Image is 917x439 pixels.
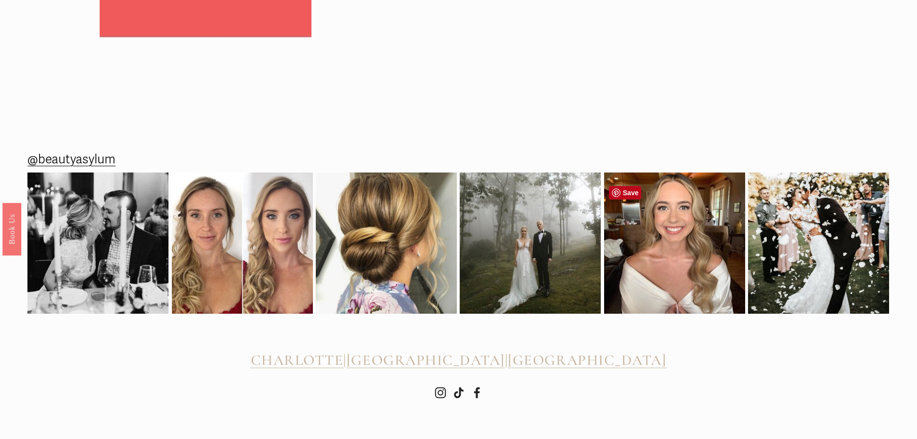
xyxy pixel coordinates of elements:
a: CHARLOTTE [251,352,344,369]
img: Picture perfect 💫 @beautyasylum_charlotte @apryl_naylor_makeup #beautyasylum_apryl @uptownfunkyou... [460,173,601,314]
span: | [505,351,508,369]
a: [GEOGRAPHIC_DATA] [347,352,505,369]
img: 2020 didn&rsquo;t stop this wedding celebration! 🎊😍🎉 @beautyasylum_atlanta #beautyasylum @bridal_... [748,155,889,331]
a: Facebook [471,387,483,399]
a: Pin it! [609,186,642,200]
a: Instagram [435,387,446,399]
img: It&rsquo;s been a while since we&rsquo;ve shared a before and after! Subtle makeup &amp; romantic... [172,173,313,314]
a: Book Us [2,202,21,255]
img: Rehearsal dinner vibes from Raleigh, NC. We added a subtle braid at the top before we created her... [27,173,168,314]
span: [GEOGRAPHIC_DATA] [347,351,505,369]
a: [GEOGRAPHIC_DATA] [508,352,666,369]
img: So much pretty from this weekend! Here&rsquo;s one from @beautyasylum_charlotte #beautyasylum @up... [316,159,457,327]
span: | [343,351,347,369]
a: TikTok [453,387,465,399]
span: [GEOGRAPHIC_DATA] [508,351,666,369]
img: Going into the wedding weekend with some bridal inspo for ya! 💫 @beautyasylum_charlotte #beautyas... [604,173,745,314]
span: CHARLOTTE [251,351,344,369]
a: @beautyasylum [27,148,116,171]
